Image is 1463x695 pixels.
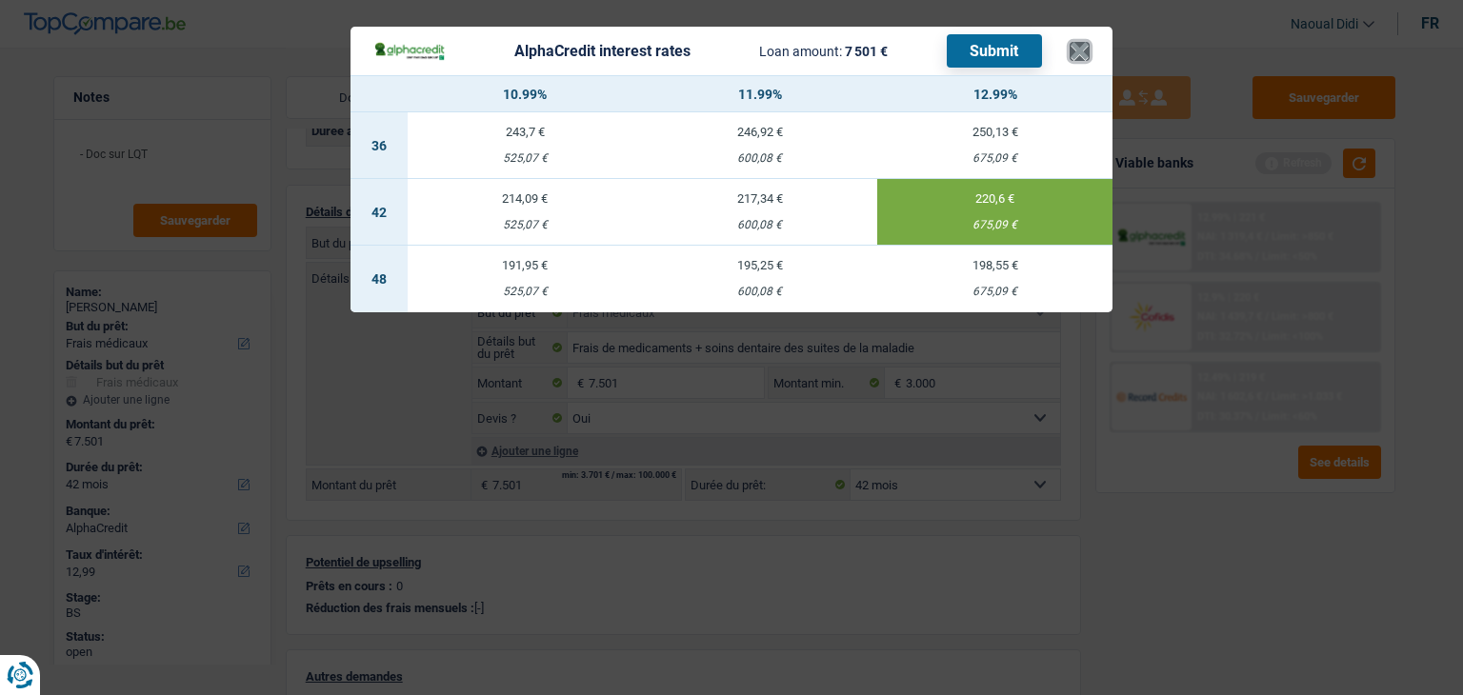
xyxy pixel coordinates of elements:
span: Loan amount: [759,44,842,59]
div: 525,07 € [408,152,643,165]
span: 7 501 € [845,44,888,59]
div: 220,6 € [877,192,1112,205]
div: 246,92 € [643,126,878,138]
th: 11.99% [643,76,878,112]
div: 250,13 € [877,126,1112,138]
div: 525,07 € [408,219,643,231]
div: 600,08 € [643,219,878,231]
div: 600,08 € [643,286,878,298]
th: 12.99% [877,76,1112,112]
div: 191,95 € [408,259,643,271]
img: AlphaCredit [373,40,446,62]
div: 198,55 € [877,259,1112,271]
div: 600,08 € [643,152,878,165]
div: 243,7 € [408,126,643,138]
div: 195,25 € [643,259,878,271]
th: 10.99% [408,76,643,112]
td: 36 [351,112,408,179]
button: Submit [947,34,1042,68]
td: 48 [351,246,408,312]
div: 675,09 € [877,286,1112,298]
div: 675,09 € [877,219,1112,231]
div: 214,09 € [408,192,643,205]
div: 675,09 € [877,152,1112,165]
div: AlphaCredit interest rates [514,44,691,59]
button: × [1070,42,1090,61]
div: 525,07 € [408,286,643,298]
td: 42 [351,179,408,246]
div: 217,34 € [643,192,878,205]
